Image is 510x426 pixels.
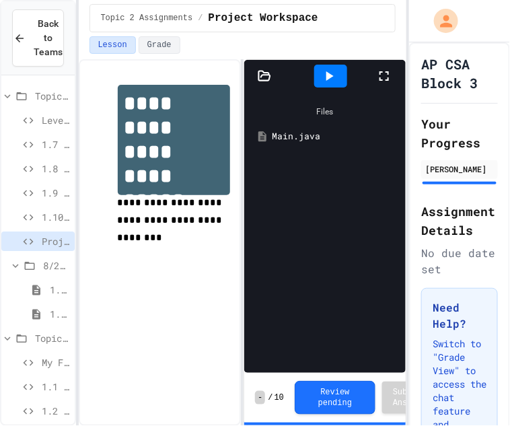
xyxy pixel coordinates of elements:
[255,391,265,404] span: -
[42,234,69,248] span: Project Workspace
[393,387,422,409] span: Submit Answer
[42,137,69,151] span: 1.7 Coding Practice
[421,202,498,240] h2: Assignment Details
[42,162,69,176] span: 1.8 Coding Practice
[421,55,498,92] h1: AP CSA Block 3
[275,392,284,403] span: 10
[42,113,69,127] span: Level 4 Coding Challenge
[268,392,272,403] span: /
[433,299,486,332] h3: Need Help?
[295,381,375,415] button: Review pending
[35,89,69,103] span: Topic 2 Assignments
[139,36,180,54] button: Grade
[251,99,399,125] div: Files
[425,163,494,175] div: [PERSON_NAME]
[42,210,69,224] span: 1.10 Coding Practice
[101,13,193,24] span: Topic 2 Assignments
[420,5,462,36] div: My Account
[272,130,398,143] div: Main.java
[89,36,136,54] button: Lesson
[209,10,318,26] span: Project Workspace
[50,307,69,321] span: 1.17. Mixed Up Code Practice 1.1-1.6
[42,404,69,418] span: 1.2 Coding Practice
[43,258,69,273] span: 8/26 Quiz Review
[34,17,63,59] span: Back to Teams
[42,355,69,369] span: My First Program
[198,13,203,24] span: /
[421,245,498,277] div: No due date set
[421,114,498,152] h2: Your Progress
[35,331,69,345] span: Topic 1 Assignments
[42,186,69,200] span: 1.9 Coding Practice
[50,283,69,297] span: 1.19. Multiple Choice Exercises for Unit 1a (1.1-1.6)
[42,380,69,394] span: 1.1 Coding Practice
